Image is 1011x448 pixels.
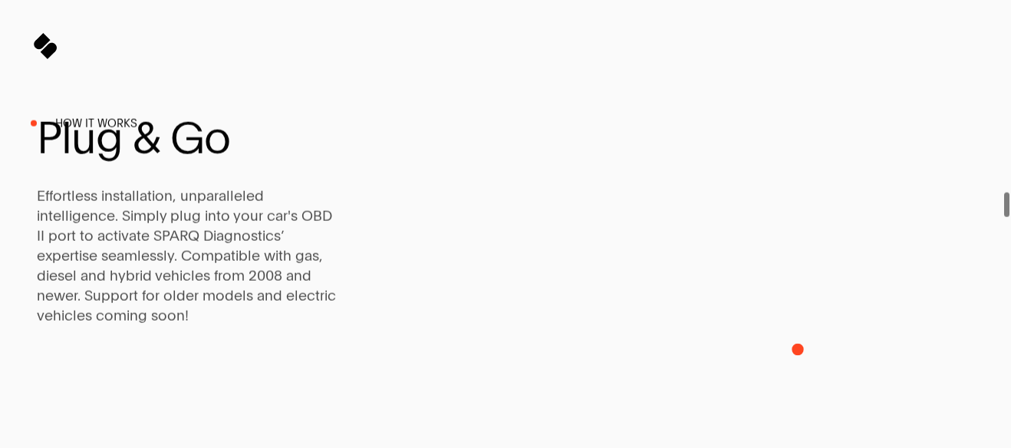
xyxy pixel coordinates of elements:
[37,266,311,286] span: diesel and hybrid vehicles from 2008 and
[37,306,189,326] span: vehicles coming soon!
[37,206,332,226] span: intelligence. Simply plug into your car's OBD
[37,186,339,325] span: Effortless installation, unparalleled intelligence. Simply plug into your car's OBD II port to ac...
[37,226,284,246] span: II port to activate SPARQ Diagnostics’
[37,286,336,306] span: newer. Support for older models and electric
[37,115,339,161] span: Plug & Go
[37,246,323,266] span: expertise seamlessly. Compatible with gas,
[61,115,71,161] span: l
[132,115,160,161] span: &
[71,115,96,161] span: u
[37,115,61,161] span: P
[37,186,264,206] span: Effortless installation, unparalleled
[170,115,204,161] span: G
[96,115,123,161] span: g
[204,115,230,161] span: o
